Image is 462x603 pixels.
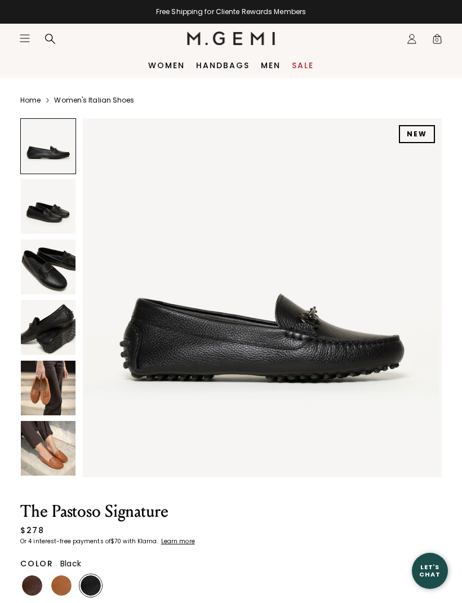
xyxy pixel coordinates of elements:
span: 0 [432,36,443,47]
a: Handbags [196,61,250,70]
img: Chocolate [22,575,42,596]
klarna-placement-style-amount: $70 [110,537,121,546]
img: Tan [51,575,72,596]
klarna-placement-style-body: Or 4 interest-free payments of [20,537,110,546]
img: The Pastoso Signature [83,118,442,477]
button: Open site menu [19,33,30,44]
div: Let's Chat [412,564,448,578]
a: Women's Italian Shoes [54,96,134,105]
div: $278 [20,525,44,536]
img: Black [81,575,101,596]
span: Black [60,558,81,569]
img: The Pastoso Signature [21,240,75,294]
klarna-placement-style-cta: Learn more [161,537,195,546]
img: The Pastoso Signature [21,361,75,415]
a: Home [20,96,41,105]
h1: The Pastoso Signature [20,503,255,520]
img: The Pastoso Signature [21,421,75,476]
img: The Pastoso Signature [21,300,75,354]
a: Men [261,61,281,70]
klarna-placement-style-body: with Klarna [123,537,159,546]
div: NEW [399,125,435,143]
img: The Pastoso Signature [21,179,75,234]
a: Women [148,61,185,70]
a: Sale [292,61,314,70]
h2: Color [20,559,54,568]
img: M.Gemi [187,32,276,45]
a: Learn more [160,538,195,545]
